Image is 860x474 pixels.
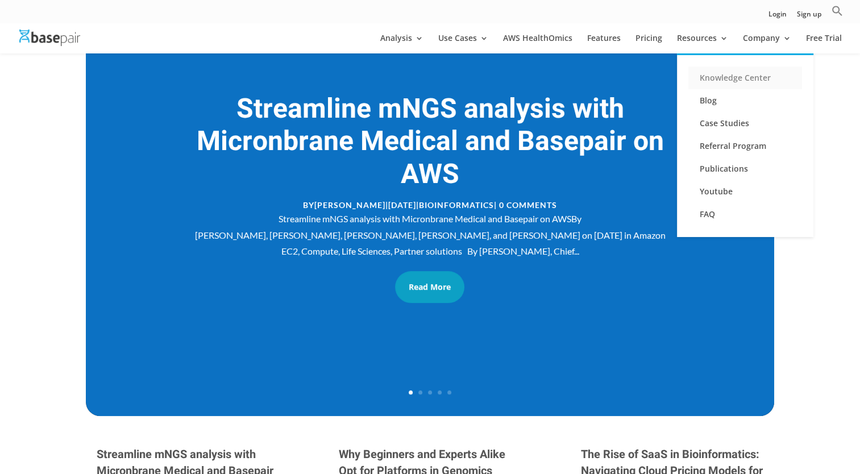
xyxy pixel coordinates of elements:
[380,34,423,53] a: Analysis
[743,34,791,53] a: Company
[768,11,787,23] a: Login
[832,5,843,16] svg: Search
[447,390,451,394] a: 5
[688,89,802,112] a: Blog
[688,135,802,157] a: Referral Program
[677,34,728,53] a: Resources
[419,200,494,210] a: Bioinformatics
[19,30,80,46] img: Basepair
[196,89,663,194] a: Streamline mNGS analysis with Micronbrane Medical and Basepair on AWS
[438,390,442,394] a: 4
[388,200,416,210] span: [DATE]
[688,180,802,203] a: Youtube
[438,34,488,53] a: Use Cases
[806,34,842,53] a: Free Trial
[688,66,802,89] a: Knowledge Center
[635,34,662,53] a: Pricing
[503,34,572,53] a: AWS HealthOmics
[395,271,464,303] a: Read More
[832,5,843,23] a: Search Icon Link
[688,157,802,180] a: Publications
[688,203,802,226] a: FAQ
[428,390,432,394] a: 3
[688,112,802,135] a: Case Studies
[176,211,684,260] div: Streamline mNGS analysis with Micronbrane Medical and Basepair on AWSBy [PERSON_NAME], [PERSON_NA...
[314,200,385,210] a: [PERSON_NAME]
[803,417,846,460] iframe: Drift Widget Chat Controller
[409,390,413,394] a: 1
[418,390,422,394] a: 2
[587,34,621,53] a: Features
[797,11,821,23] a: Sign up
[176,197,684,211] p: by | | | 0 Comments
